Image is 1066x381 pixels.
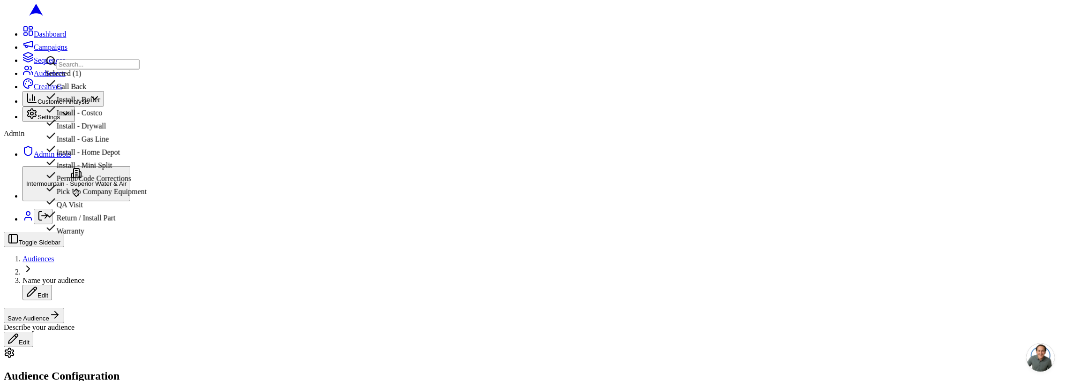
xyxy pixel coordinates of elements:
button: Intermountain - Superior Water & Air [22,166,130,201]
div: Install - Drywall [45,117,147,130]
span: Campaigns [34,43,67,51]
input: Search... [57,60,140,69]
div: Suggestions [45,78,147,236]
span: Edit [37,292,48,299]
a: Campaigns [22,43,67,51]
div: QA Visit [45,196,147,209]
a: Admin tools [22,150,71,158]
button: Customer Analysis [22,91,104,107]
div: Pick Up Company Equipment [45,183,147,196]
a: Sequences [22,56,66,64]
div: Install - Mini Split [45,157,147,170]
div: Warranty [45,222,147,236]
div: Permit/Code Corrections [45,170,147,183]
button: Toggle Sidebar [4,232,64,247]
div: Selected ( 1 ) [45,69,147,78]
button: Save Audience [4,308,64,323]
span: Sequences [34,56,66,64]
span: Customer Analysis [37,98,89,105]
a: Audiences [22,255,54,263]
div: Install - Boiler [45,91,147,104]
span: Settings [37,114,60,121]
span: Intermountain - Superior Water & Air [26,180,127,187]
button: Edit [22,285,52,300]
span: Admin tools [34,150,71,158]
div: Return / Install Part [45,209,147,222]
a: Open chat [1027,343,1055,372]
span: Toggle Sidebar [19,239,60,246]
div: Install - Gas Line [45,130,147,144]
span: Audiences [34,69,66,77]
nav: breadcrumb [4,255,1062,300]
a: Creatives [22,83,62,91]
span: Creatives [34,83,62,91]
div: Install - Costco [45,104,147,117]
span: Edit [19,339,30,346]
button: Log out [34,209,52,224]
div: Call Back [45,78,147,91]
button: Settings [22,107,75,122]
a: Dashboard [22,30,66,38]
div: Install - Home Depot [45,144,147,157]
span: Describe your audience [4,323,75,331]
button: Edit [4,332,33,347]
div: Admin [4,130,1062,138]
a: Audiences [22,69,66,77]
span: Dashboard [34,30,66,38]
span: Name your audience [22,276,84,284]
